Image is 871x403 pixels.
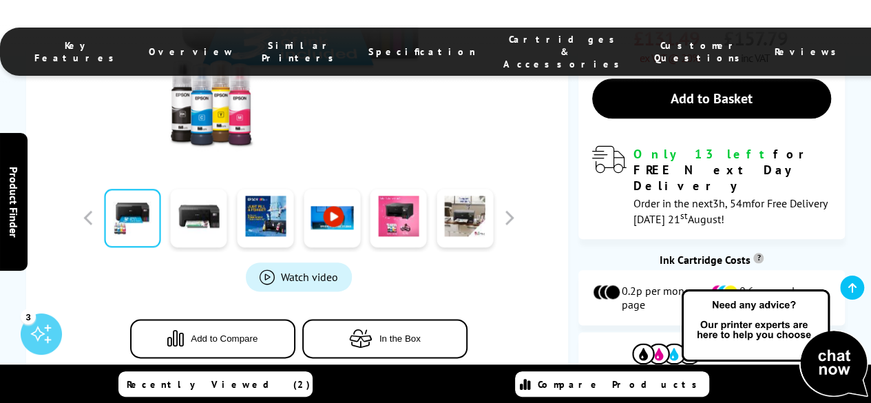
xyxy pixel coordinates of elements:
[633,146,831,194] div: for FREE Next Day Delivery
[246,262,352,291] a: Product_All_Videos
[621,284,710,311] span: 0.2p per mono page
[281,270,338,284] span: Watch video
[127,378,311,391] span: Recently Viewed (2)
[632,343,701,364] img: Cartridges
[130,319,295,358] button: Add to Compare
[739,284,831,311] span: 0.6p per colour page
[589,342,835,365] button: View Cartridges
[680,209,688,222] sup: st
[654,39,747,64] span: Customer Questions
[302,319,468,358] button: In the Box
[368,45,476,58] span: Specification
[21,309,36,324] div: 3
[592,146,831,225] div: modal_delivery
[262,39,341,64] span: Similar Printers
[7,166,21,237] span: Product Finder
[775,45,843,58] span: Reviews
[503,33,627,70] span: Cartridges & Accessories
[633,196,827,226] span: Order in the next for Free Delivery [DATE] 21 August!
[191,333,258,344] span: Add to Compare
[538,378,704,391] span: Compare Products
[149,45,234,58] span: Overview
[713,196,751,210] span: 3h, 54m
[379,333,421,344] span: In the Box
[678,287,871,400] img: Open Live Chat window
[515,371,709,397] a: Compare Products
[753,253,764,263] sup: Cost per page
[578,253,845,267] div: Ink Cartridge Costs
[633,146,773,162] span: Only 13 left
[118,371,313,397] a: Recently Viewed (2)
[34,39,121,64] span: Key Features
[592,79,831,118] a: Add to Basket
